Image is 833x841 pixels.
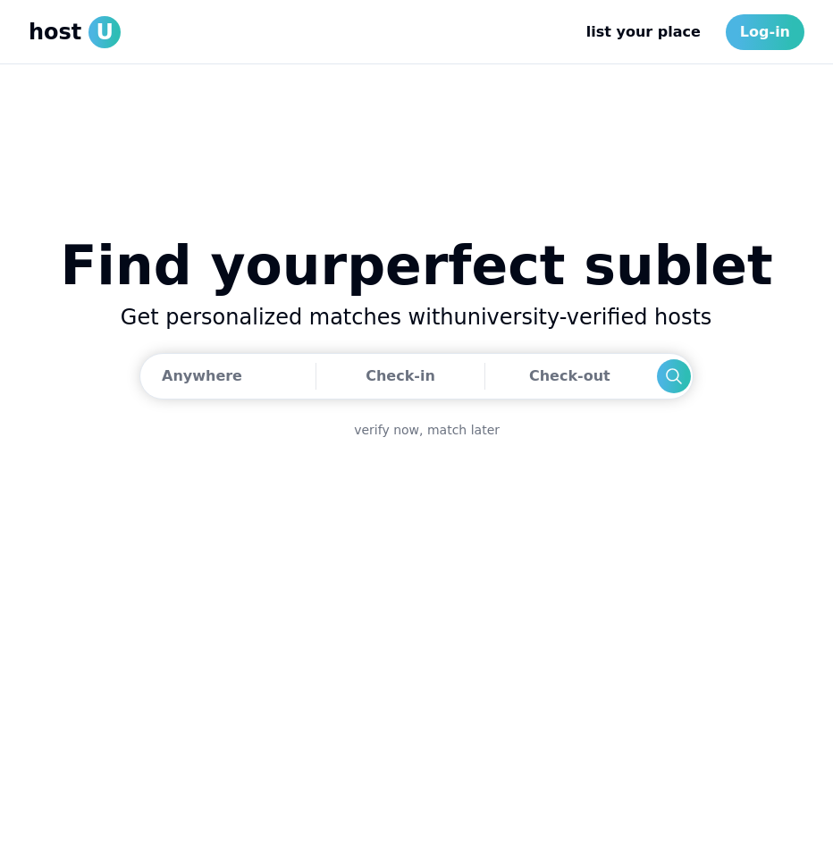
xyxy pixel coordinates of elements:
[29,16,121,48] a: hostU
[726,14,804,50] a: Log-in
[60,239,772,292] h1: Find your perfect sublet
[657,359,691,393] div: Search
[162,358,242,394] div: Anywhere
[572,14,715,50] a: list your place
[60,303,772,332] h2: Get personalized matches with university-verified hosts
[572,14,804,50] nav: Main
[355,421,501,439] a: verify now, match later
[139,353,694,399] button: AnywhereCheck-inCheck-outSearch
[366,358,435,394] div: Check-in
[88,16,121,48] span: U
[29,18,81,46] span: host
[529,358,610,394] div: Check-out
